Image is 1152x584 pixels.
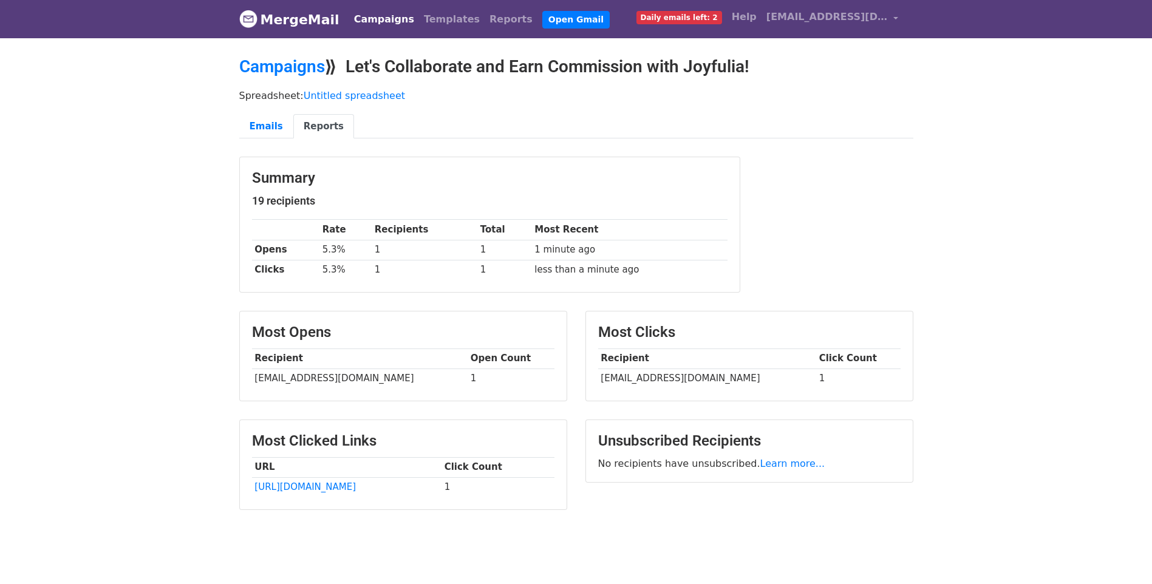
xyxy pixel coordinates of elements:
td: 1 [441,477,554,497]
td: 1 [477,260,532,280]
td: [EMAIL_ADDRESS][DOMAIN_NAME] [252,368,468,389]
td: 1 [372,240,477,260]
td: 1 [372,260,477,280]
th: Rate [319,220,372,240]
img: MergeMail logo [239,10,257,28]
h3: Summary [252,169,728,187]
a: MergeMail [239,7,339,32]
td: 5.3% [319,260,372,280]
th: Recipient [252,348,468,368]
td: 1 [477,240,532,260]
a: Untitled spreadsheet [304,90,405,101]
td: [EMAIL_ADDRESS][DOMAIN_NAME] [598,368,816,389]
a: Reports [293,114,354,139]
th: Open Count [468,348,554,368]
td: 1 [816,368,901,389]
td: less than a minute ago [531,260,727,280]
th: Clicks [252,260,319,280]
th: Click Count [441,457,554,477]
a: Help [727,5,762,29]
td: 1 [468,368,554,389]
h3: Most Opens [252,324,554,341]
span: Daily emails left: 2 [636,11,722,24]
th: Most Recent [531,220,727,240]
h5: 19 recipients [252,194,728,208]
th: Total [477,220,532,240]
td: 1 minute ago [531,240,727,260]
h2: ⟫ Let's Collaborate and Earn Commission with Joyfulia! [239,56,913,77]
p: Spreadsheet: [239,89,913,102]
span: [EMAIL_ADDRESS][DOMAIN_NAME] [766,10,888,24]
th: Recipients [372,220,477,240]
a: Emails [239,114,293,139]
th: Opens [252,240,319,260]
h3: Most Clicked Links [252,432,554,450]
th: Click Count [816,348,901,368]
p: No recipients have unsubscribed. [598,457,901,470]
a: Templates [419,7,485,32]
a: Reports [485,7,537,32]
a: Open Gmail [542,11,610,29]
th: Recipient [598,348,816,368]
a: Learn more... [760,458,825,469]
a: Daily emails left: 2 [632,5,727,29]
a: [URL][DOMAIN_NAME] [254,481,356,492]
a: [EMAIL_ADDRESS][DOMAIN_NAME] [762,5,904,33]
a: Campaigns [349,7,419,32]
a: Campaigns [239,56,325,76]
h3: Unsubscribed Recipients [598,432,901,450]
h3: Most Clicks [598,324,901,341]
th: URL [252,457,441,477]
td: 5.3% [319,240,372,260]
